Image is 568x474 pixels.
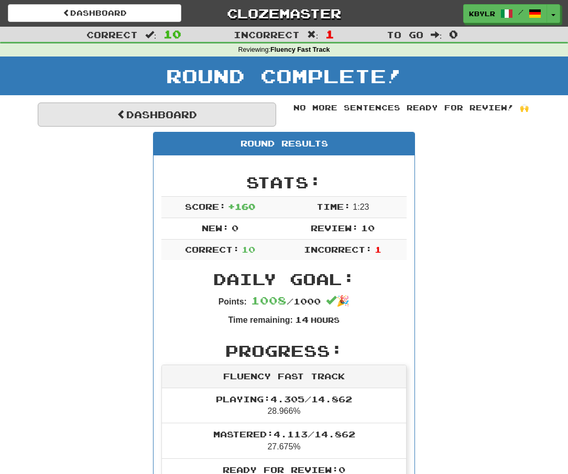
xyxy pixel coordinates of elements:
span: Incorrect [234,29,300,40]
span: 14 [295,314,309,324]
strong: Points: [219,297,247,306]
div: No more sentences ready for review! 🙌 [292,103,530,113]
a: Dashboard [38,103,276,127]
span: Correct: [185,244,239,254]
span: 1008 [251,294,287,307]
span: 🎉 [326,295,349,307]
h1: Round Complete! [4,65,564,86]
span: Mastered: 4.113 / 14.862 [213,429,355,439]
h2: Stats: [161,174,407,191]
h2: Progress: [161,342,407,359]
span: + 160 [228,201,255,211]
small: Hours [311,315,340,324]
strong: Fluency Fast Track [270,46,330,53]
span: Score: [185,201,226,211]
span: Review: [311,223,358,233]
span: : [307,30,319,39]
span: To go [387,29,423,40]
a: Clozemaster [197,4,370,22]
strong: Time remaining: [228,315,293,324]
li: 27.675% [162,423,406,459]
span: 10 [361,223,375,233]
span: Correct [86,29,138,40]
span: Time: [316,201,351,211]
span: / 1000 [251,296,321,306]
span: New: [202,223,229,233]
div: Round Results [154,132,414,155]
div: Fluency Fast Track [162,365,406,388]
li: 28.966% [162,388,406,424]
a: Dashboard [8,4,181,22]
span: kbylr [469,9,495,18]
span: 0 [449,28,458,40]
span: 10 [242,244,255,254]
span: / [518,8,523,16]
span: 1 [375,244,381,254]
span: 1 : 23 [353,202,369,211]
h2: Daily Goal: [161,270,407,288]
span: Incorrect: [304,244,372,254]
a: kbylr / [463,4,547,23]
span: : [145,30,157,39]
span: : [431,30,442,39]
span: 0 [232,223,238,233]
span: Playing: 4.305 / 14.862 [216,394,352,404]
span: 1 [325,28,334,40]
span: 10 [163,28,181,40]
